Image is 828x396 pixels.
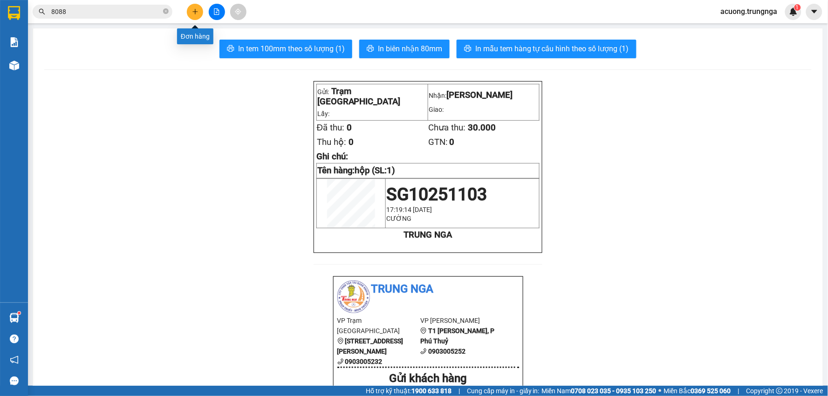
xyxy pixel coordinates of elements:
button: printerIn tem 100mm theo số lượng (1) [219,40,352,58]
span: close-circle [163,8,169,14]
span: Miền Nam [542,386,657,396]
span: hộp (SL: [355,165,396,176]
span: acuong.trungnga [713,6,785,17]
span: ⚪️ [659,389,662,393]
span: Lấy: [317,110,329,117]
span: phone [337,358,344,365]
span: phone [420,348,427,355]
span: In tem 100mm theo số lượng (1) [238,43,345,55]
img: icon-new-feature [789,7,798,16]
button: caret-down [806,4,822,20]
span: message [10,376,19,385]
b: T1 [PERSON_NAME], P Phú Thuỷ [420,327,494,345]
img: solution-icon [9,37,19,47]
span: Ghi chú: [316,151,348,162]
button: printerIn biên nhận 80mm [359,40,450,58]
span: 17:19:14 [DATE] [386,206,432,213]
img: logo.jpg [5,5,37,37]
span: printer [227,45,234,54]
img: logo.jpg [337,280,370,313]
span: [PERSON_NAME] [446,90,513,100]
button: file-add [209,4,225,20]
li: Trung Nga [5,5,135,22]
span: close-circle [163,7,169,16]
span: Miền Bắc [664,386,731,396]
img: warehouse-icon [9,61,19,70]
span: 1) [387,165,396,176]
b: [STREET_ADDRESS][PERSON_NAME] [337,337,404,355]
span: 30.000 [468,123,496,133]
span: SG10251103 [386,184,487,205]
span: 0 [349,137,354,147]
span: search [39,8,45,15]
button: printerIn mẫu tem hàng tự cấu hình theo số lượng (1) [457,40,636,58]
strong: 1900 633 818 [411,387,452,395]
input: Tìm tên, số ĐT hoặc mã đơn [51,7,161,17]
b: 0903005232 [345,358,383,365]
li: VP Trạm [GEOGRAPHIC_DATA] [337,315,421,336]
img: warehouse-icon [9,313,19,323]
span: caret-down [810,7,819,16]
li: VP [PERSON_NAME] [420,315,504,326]
span: file-add [213,8,220,15]
span: notification [10,355,19,364]
b: T1 [PERSON_NAME], P Phú Thuỷ [64,51,121,79]
span: Trạm [GEOGRAPHIC_DATA] [317,86,401,107]
span: question-circle [10,335,19,343]
img: logo-vxr [8,6,20,20]
span: Giao: [429,106,444,113]
li: VP [PERSON_NAME] [64,40,124,50]
span: In mẫu tem hàng tự cấu hình theo số lượng (1) [475,43,629,55]
strong: TRUNG NGA [404,230,452,240]
span: Chưa thu: [428,123,465,133]
strong: 0369 525 060 [691,387,731,395]
span: copyright [776,388,783,394]
span: environment [337,338,344,344]
span: Đã thu: [317,123,344,133]
span: aim [235,8,241,15]
span: Cung cấp máy in - giấy in: [467,386,540,396]
span: In biên nhận 80mm [378,43,442,55]
b: 0903005252 [428,348,465,355]
p: Gửi: [317,86,427,107]
strong: 0708 023 035 - 0935 103 250 [571,387,657,395]
sup: 1 [18,312,21,314]
span: CƯỜNG [386,215,411,222]
div: Gửi khách hàng [337,370,519,388]
span: plus [192,8,198,15]
span: 0 [347,123,352,133]
span: environment [420,328,427,334]
button: aim [230,4,246,20]
span: | [458,386,460,396]
span: GTN: [428,137,448,147]
span: 1 [796,4,799,11]
span: 0 [449,137,454,147]
span: Thu hộ: [317,137,346,147]
span: Hỗ trợ kỹ thuật: [366,386,452,396]
strong: Tên hàng: [317,165,396,176]
button: plus [187,4,203,20]
span: printer [464,45,472,54]
span: environment [64,52,71,58]
li: VP Trạm [GEOGRAPHIC_DATA] [5,40,64,70]
sup: 1 [794,4,801,11]
span: printer [367,45,374,54]
span: | [738,386,739,396]
p: Nhận: [429,90,539,100]
li: Trung Nga [337,280,519,298]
